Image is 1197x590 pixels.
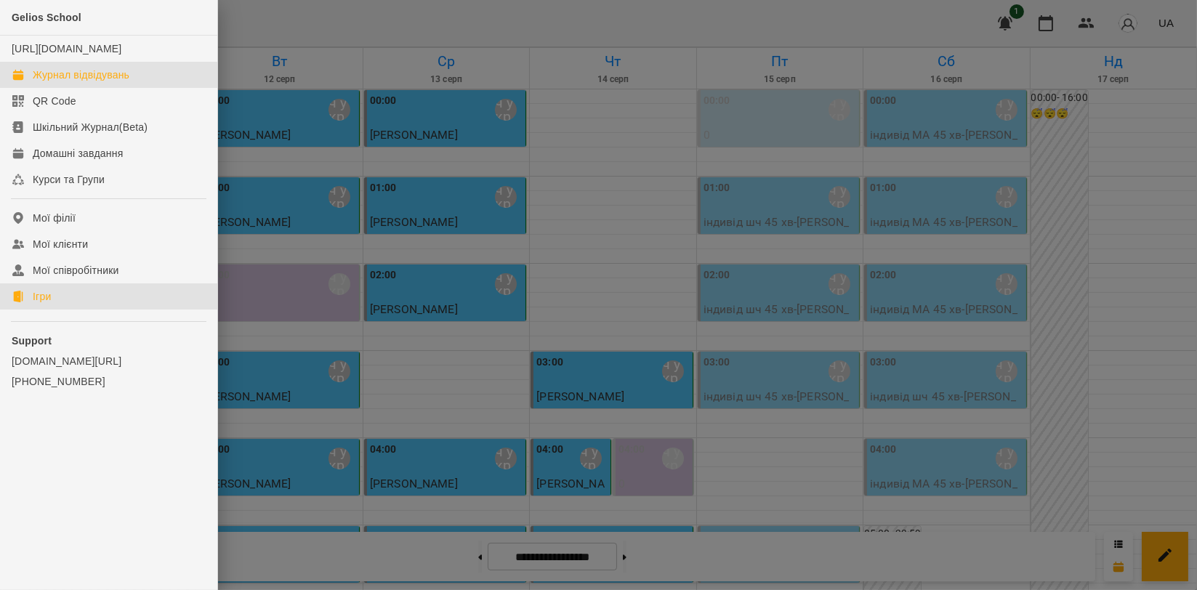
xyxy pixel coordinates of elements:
a: [PHONE_NUMBER] [12,374,206,389]
a: [URL][DOMAIN_NAME] [12,43,121,54]
div: Мої клієнти [33,237,88,251]
div: Мої філії [33,211,76,225]
div: QR Code [33,94,76,108]
div: Ігри [33,289,51,304]
a: [DOMAIN_NAME][URL] [12,354,206,368]
div: Шкільний Журнал(Beta) [33,120,148,134]
div: Журнал відвідувань [33,68,129,82]
div: Курси та Групи [33,172,105,187]
div: Мої співробітники [33,263,119,278]
span: Gelios School [12,12,81,23]
div: Домашні завдання [33,146,123,161]
p: Support [12,334,206,348]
